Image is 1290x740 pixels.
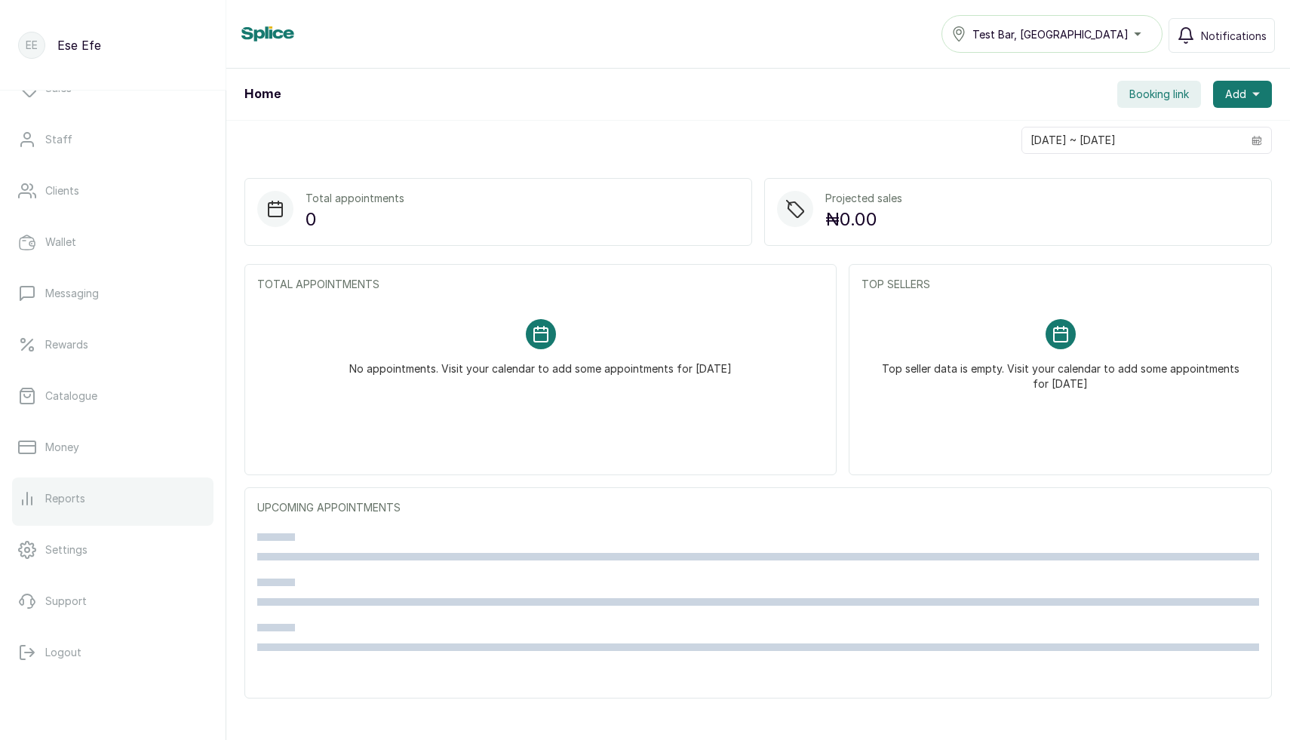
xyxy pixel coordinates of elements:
span: Test Bar, [GEOGRAPHIC_DATA] [972,26,1129,42]
button: Notifications [1169,18,1275,53]
input: Select date [1022,127,1242,153]
p: ₦0.00 [825,206,902,233]
p: UPCOMING APPOINTMENTS [257,500,1259,515]
a: Messaging [12,272,213,315]
p: Clients [45,183,79,198]
a: Settings [12,529,213,571]
a: Clients [12,170,213,212]
p: Top seller data is empty. Visit your calendar to add some appointments for [DATE] [880,349,1241,391]
p: EE [26,38,38,53]
a: Money [12,426,213,468]
button: Test Bar, [GEOGRAPHIC_DATA] [941,15,1163,53]
a: Catalogue [12,375,213,417]
p: Projected sales [825,191,902,206]
p: Catalogue [45,388,97,404]
h1: Home [244,85,281,103]
p: Wallet [45,235,76,250]
button: Add [1213,81,1272,108]
p: Money [45,440,79,455]
p: No appointments. Visit your calendar to add some appointments for [DATE] [349,349,732,376]
p: Settings [45,542,88,557]
button: Logout [12,631,213,674]
span: Notifications [1201,28,1267,44]
p: Staff [45,132,72,147]
p: TOP SELLERS [862,277,1259,292]
a: Support [12,580,213,622]
p: TOTAL APPOINTMENTS [257,277,824,292]
p: Messaging [45,286,99,301]
span: Booking link [1129,87,1189,102]
p: Ese Efe [57,36,101,54]
p: Total appointments [306,191,404,206]
a: Rewards [12,324,213,366]
p: Rewards [45,337,88,352]
a: Staff [12,118,213,161]
span: Add [1225,87,1246,102]
p: Support [45,594,87,609]
p: Logout [45,645,81,660]
svg: calendar [1252,135,1262,146]
a: Reports [12,477,213,520]
p: Reports [45,491,85,506]
p: 0 [306,206,404,233]
button: Booking link [1117,81,1201,108]
a: Wallet [12,221,213,263]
